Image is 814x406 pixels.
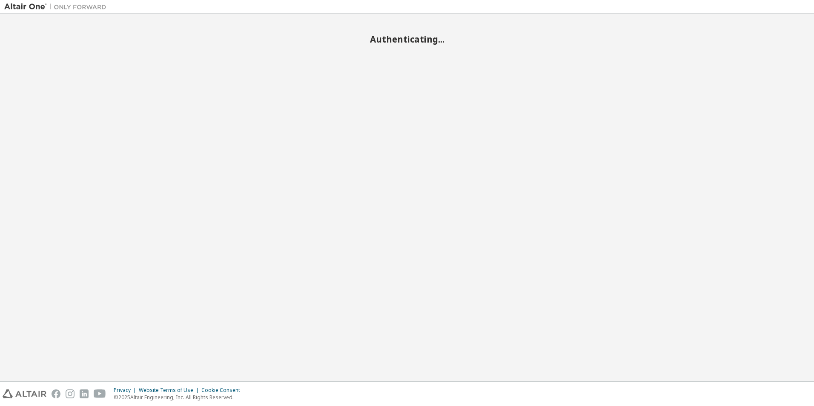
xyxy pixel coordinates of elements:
[114,394,245,401] p: © 2025 Altair Engineering, Inc. All Rights Reserved.
[66,389,75,398] img: instagram.svg
[3,389,46,398] img: altair_logo.svg
[80,389,89,398] img: linkedin.svg
[4,3,111,11] img: Altair One
[201,387,245,394] div: Cookie Consent
[139,387,201,394] div: Website Terms of Use
[114,387,139,394] div: Privacy
[4,34,810,45] h2: Authenticating...
[94,389,106,398] img: youtube.svg
[52,389,60,398] img: facebook.svg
